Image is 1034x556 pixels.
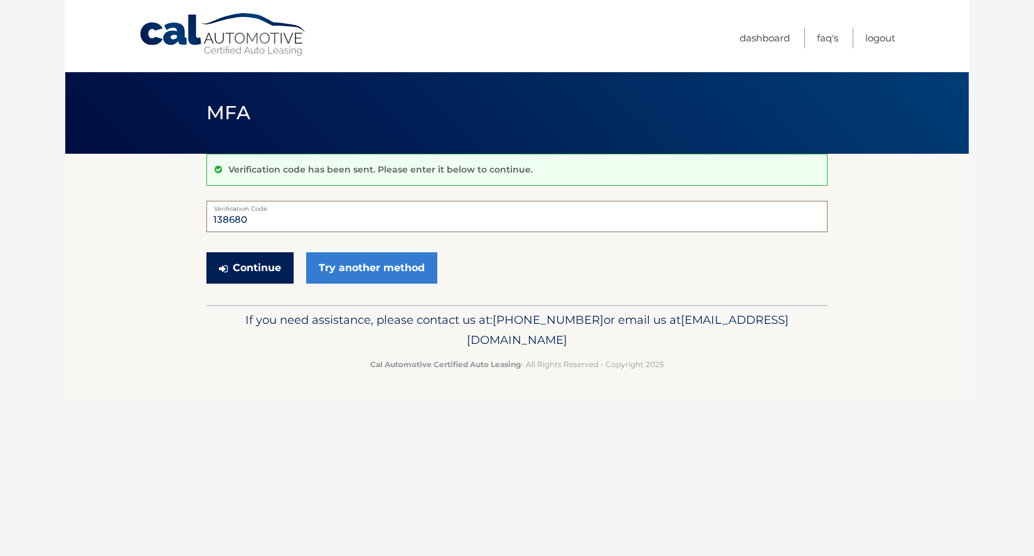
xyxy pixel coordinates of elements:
a: Try another method [306,252,437,284]
span: MFA [206,101,250,124]
button: Continue [206,252,294,284]
label: Verification Code [206,201,828,211]
p: Verification code has been sent. Please enter it below to continue. [228,164,533,175]
p: - All Rights Reserved - Copyright 2025 [215,358,819,371]
p: If you need assistance, please contact us at: or email us at [215,310,819,350]
a: Cal Automotive [139,13,308,57]
span: [PHONE_NUMBER] [493,313,604,327]
a: Logout [865,28,895,48]
a: Dashboard [740,28,790,48]
a: FAQ's [817,28,838,48]
strong: Cal Automotive Certified Auto Leasing [370,360,521,369]
span: [EMAIL_ADDRESS][DOMAIN_NAME] [467,313,789,347]
input: Verification Code [206,201,828,232]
